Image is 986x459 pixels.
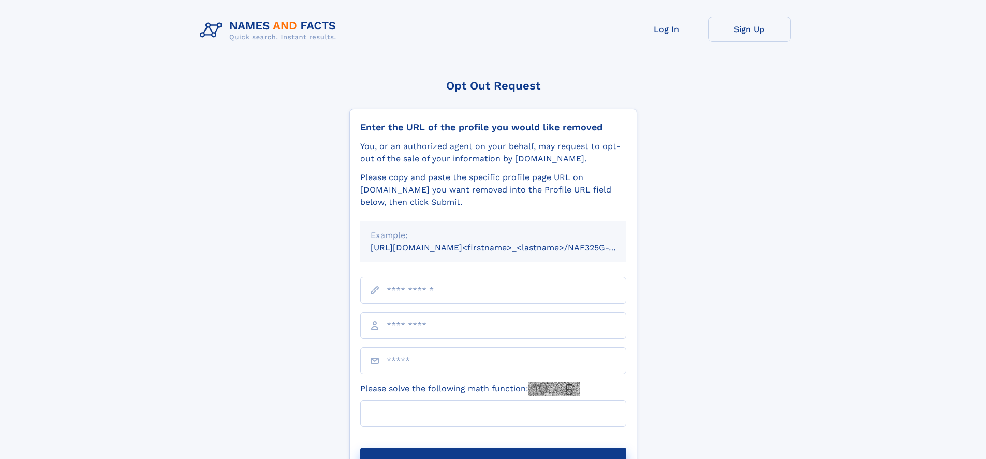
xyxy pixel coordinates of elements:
[360,382,580,396] label: Please solve the following math function:
[360,140,626,165] div: You, or an authorized agent on your behalf, may request to opt-out of the sale of your informatio...
[625,17,708,42] a: Log In
[360,122,626,133] div: Enter the URL of the profile you would like removed
[708,17,791,42] a: Sign Up
[371,229,616,242] div: Example:
[196,17,345,45] img: Logo Names and Facts
[371,243,646,253] small: [URL][DOMAIN_NAME]<firstname>_<lastname>/NAF325G-xxxxxxxx
[349,79,637,92] div: Opt Out Request
[360,171,626,209] div: Please copy and paste the specific profile page URL on [DOMAIN_NAME] you want removed into the Pr...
